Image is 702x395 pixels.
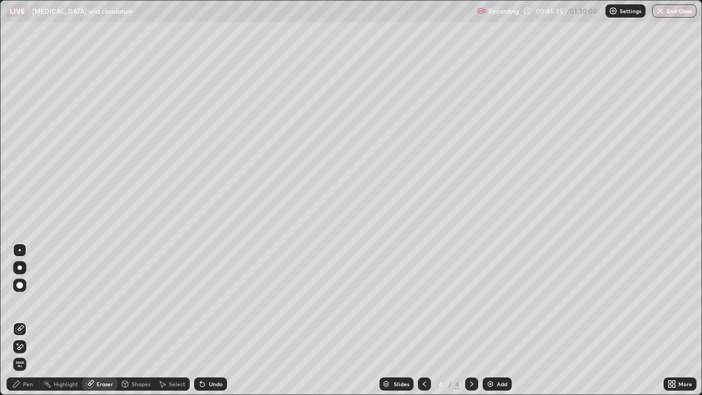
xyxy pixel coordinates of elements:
div: Undo [209,381,223,387]
span: Erase all [14,361,26,368]
div: Pen [23,381,33,387]
button: End Class [652,4,697,18]
div: More [678,381,692,387]
div: Select [169,381,185,387]
div: 4 [435,381,446,387]
p: Recording [488,7,519,15]
p: Settings [620,8,641,14]
div: / [449,381,452,387]
img: end-class-cross [656,7,665,15]
img: class-settings-icons [609,7,618,15]
div: Eraser [97,381,113,387]
div: 4 [454,379,461,389]
div: Slides [394,381,409,387]
p: [MEDICAL_DATA] and circulation [32,7,133,15]
img: recording.375f2c34.svg [477,7,486,15]
img: add-slide-button [486,380,495,388]
div: Shapes [132,381,150,387]
div: Add [497,381,507,387]
div: Highlight [54,381,78,387]
p: LIVE [10,7,25,15]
